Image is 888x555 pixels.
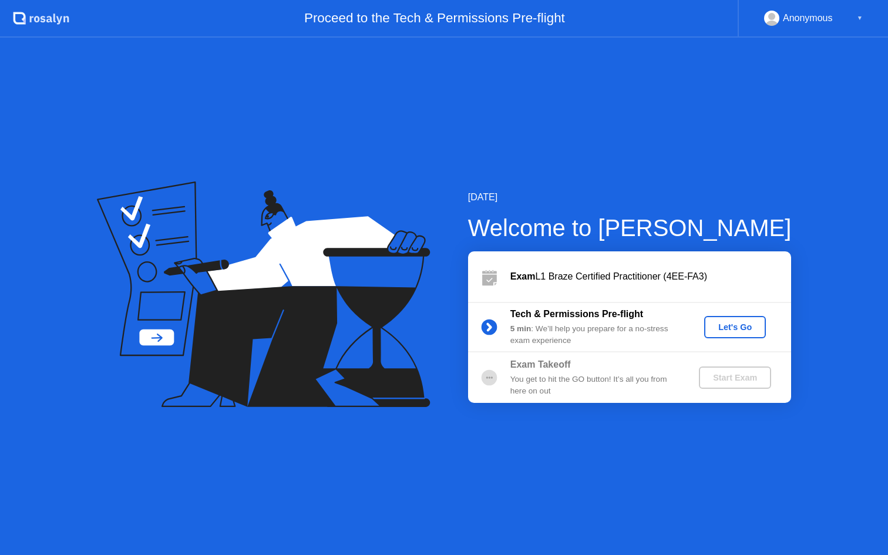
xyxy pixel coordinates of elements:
div: Anonymous [783,11,833,26]
button: Start Exam [699,366,771,389]
div: Let's Go [709,322,761,332]
b: Tech & Permissions Pre-flight [510,309,643,319]
div: ▼ [857,11,863,26]
b: 5 min [510,324,532,333]
div: L1 Braze Certified Practitioner (4EE-FA3) [510,270,791,284]
div: [DATE] [468,190,792,204]
div: Welcome to [PERSON_NAME] [468,210,792,245]
div: : We’ll help you prepare for a no-stress exam experience [510,323,680,347]
b: Exam Takeoff [510,359,571,369]
b: Exam [510,271,536,281]
button: Let's Go [704,316,766,338]
div: You get to hit the GO button! It’s all you from here on out [510,374,680,398]
div: Start Exam [704,373,766,382]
